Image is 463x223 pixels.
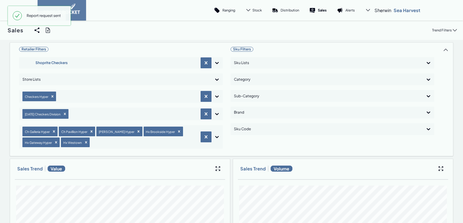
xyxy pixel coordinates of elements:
div: Remove Hx Brookside Hyper [176,129,182,134]
div: Shoprite Checkers [22,58,81,68]
span: Sherwin [375,7,391,13]
div: Remove Hx Westown [83,140,89,144]
a: Distribution [267,3,304,18]
a: Alerts [332,3,360,18]
p: Alerts [345,8,355,12]
span: Stock [252,8,262,12]
div: Remove Ch Pavillion Hyper [88,129,95,134]
a: Ranging [209,3,240,18]
span: Volume [271,166,292,172]
div: Sub-Category [234,91,420,101]
div: Remove Checkers Hyper [49,94,56,99]
p: Ranging [222,8,235,12]
div: Remove Ch Galleria Hyper [51,129,57,134]
span: Value [48,166,65,172]
div: Category [234,75,420,84]
h3: Sales Trend [17,166,43,172]
div: Remove Natal Checkers Division [62,112,68,116]
p: Sales [318,8,327,12]
div: Brand [234,108,420,117]
p: Distribution [281,8,299,12]
p: Trend Filters [432,28,452,32]
div: Ch Galleria Hyper [23,128,51,135]
div: [DATE] Checkers Division [23,111,62,117]
div: Checkers Hyper [23,93,49,100]
div: Sku Code [234,124,420,134]
img: image [44,4,80,17]
div: Ch Pavillion Hyper [59,128,88,135]
span: Retailer Filters [19,47,48,52]
div: Hx Westown [62,139,83,146]
div: Hx Brookside Hyper [144,128,176,135]
span: Sku Filters [231,47,253,52]
span: Report request sent [22,11,66,21]
h3: Sales Trend [240,166,266,172]
div: Remove Hx Gateway Hyper [53,140,59,144]
p: Sea Harvest [394,7,420,13]
div: Remove Ch Shallcross Hyper [135,129,142,134]
a: Sales [304,3,332,18]
div: [PERSON_NAME] Hyper [97,128,135,135]
div: Store Lists [22,75,208,84]
div: Hx Gateway Hyper [23,139,53,146]
div: Sku Lists [234,58,420,68]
